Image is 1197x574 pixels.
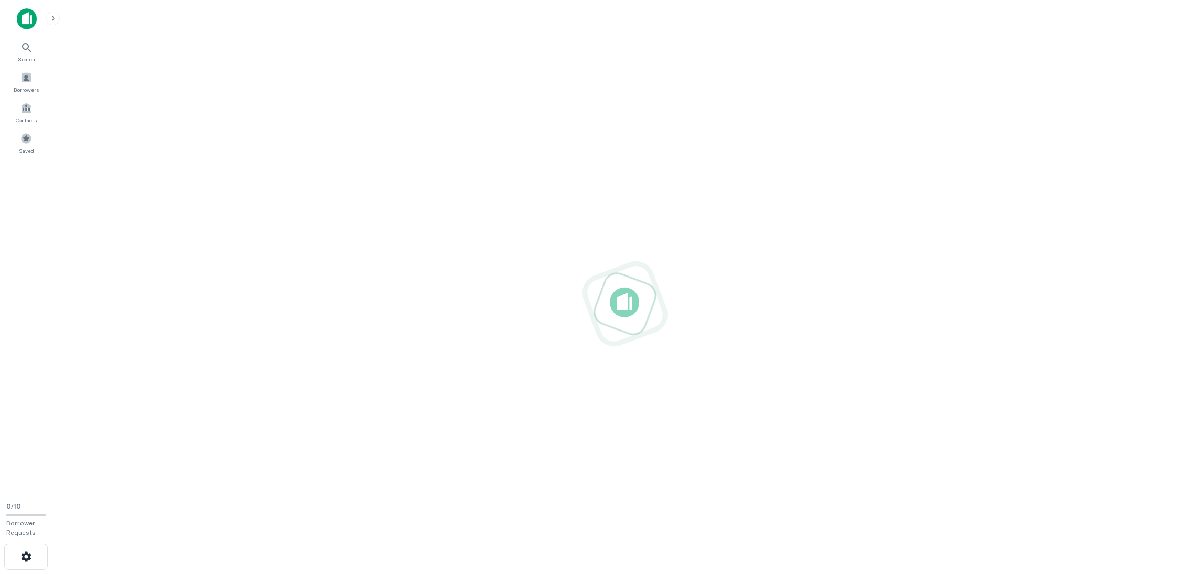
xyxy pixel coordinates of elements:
a: Search [3,37,49,66]
span: Borrower Requests [6,519,36,536]
a: Contacts [3,98,49,126]
span: Borrowers [14,86,39,94]
a: Saved [3,129,49,157]
img: capitalize-icon.png [17,8,37,29]
iframe: Chat Widget [1145,490,1197,540]
span: Contacts [16,116,37,124]
a: Borrowers [3,68,49,96]
span: Search [18,55,35,63]
span: Saved [19,146,34,155]
span: 0 / 10 [6,503,21,511]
